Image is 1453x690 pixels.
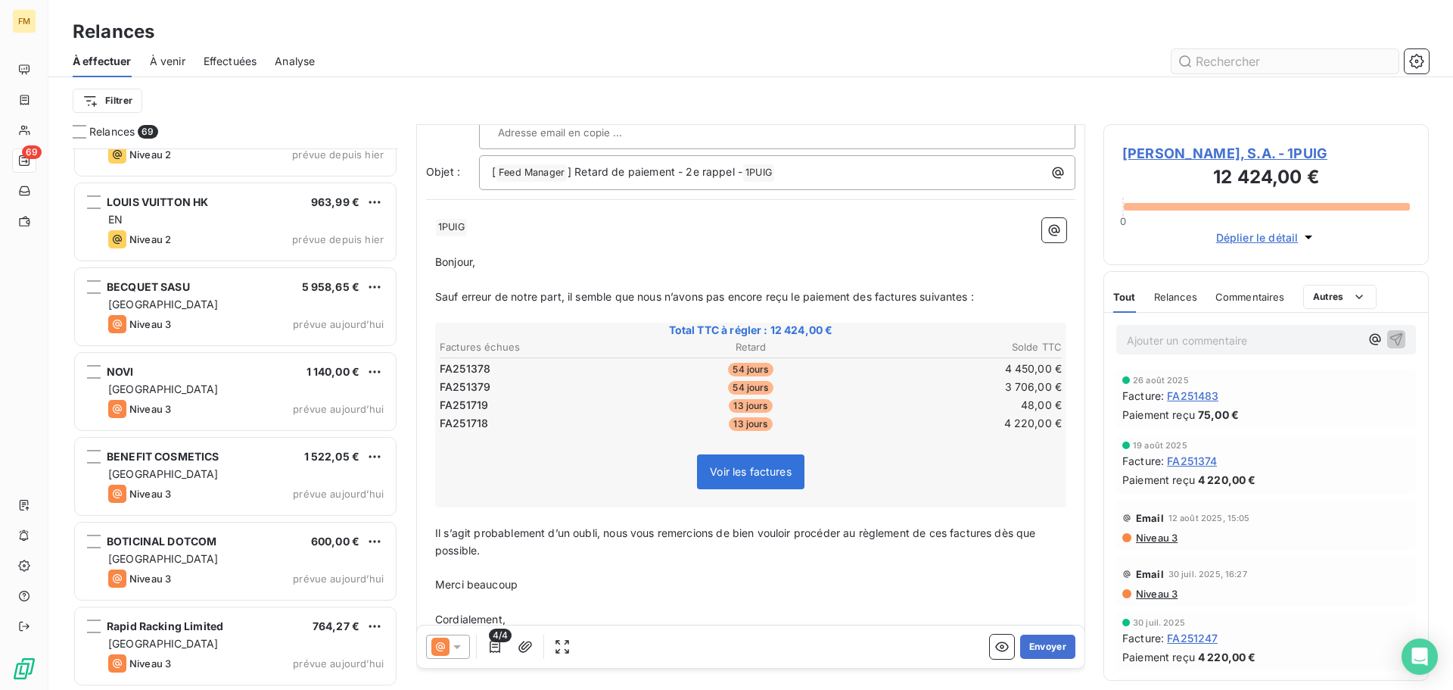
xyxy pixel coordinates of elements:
span: 30 juil. 2025 [1133,618,1185,627]
span: FA251718 [440,416,488,431]
span: 1 522,05 € [304,450,360,463]
button: Déplier le détail [1212,229,1321,246]
span: 75,00 € [1198,407,1239,423]
div: grid [73,148,398,690]
span: [GEOGRAPHIC_DATA] [108,637,219,650]
span: 1PUIG [743,164,774,182]
h3: 12 424,00 € [1122,164,1410,194]
span: FA251247 [1167,630,1218,646]
td: 4 220,00 € [856,415,1063,432]
span: BENEFIT COSMETICS [107,450,219,463]
span: Effectuées [204,54,257,69]
span: Niveau 2 [129,233,171,245]
span: Niveau 3 [1134,588,1178,600]
span: 1PUIG [436,219,467,236]
div: FM [12,9,36,33]
span: Objet : [426,165,460,178]
span: prévue depuis hier [292,148,384,161]
span: 5 958,65 € [302,280,360,293]
input: Rechercher [1171,49,1399,73]
span: NOVI [107,365,134,378]
span: Paiement reçu [1122,472,1195,488]
span: FA251379 [440,379,490,395]
img: Logo LeanPay [12,657,36,681]
span: 600,00 € [311,535,359,548]
div: Open Intercom Messenger [1402,638,1438,675]
span: Email [1136,568,1164,580]
span: Rapid Racking Limited [107,620,223,632]
span: 4 220,00 € [1198,472,1256,488]
th: Factures échues [439,339,646,355]
h3: Relances [73,18,154,45]
span: FA251374 [1167,453,1217,469]
span: Paiement reçu [1122,407,1195,423]
span: [PERSON_NAME], S.A. - 1PUIG [1122,143,1410,164]
span: 0 [1120,215,1126,227]
span: 26 août 2025 [1133,376,1189,385]
span: 4 220,00 € [1198,649,1256,665]
td: 4 450,00 € [856,361,1063,377]
button: Autres [1303,285,1377,309]
span: Email [1136,512,1164,524]
span: 13 jours [729,417,772,431]
span: Bonjour, [435,255,475,268]
span: BOTICINAL DOTCOM [107,535,216,548]
span: 69 [22,145,42,159]
span: Niveau 3 [1134,532,1178,544]
td: 48,00 € [856,397,1063,414]
span: Sauf erreur de notre part, il semble que nous n’avons pas encore reçu le paiement des factures su... [435,290,974,303]
span: LOUIS VUITTON HK [107,195,208,208]
th: Solde TTC [856,339,1063,355]
span: FA251483 [1167,388,1218,404]
span: Commentaires [1215,291,1285,303]
span: prévue aujourd’hui [293,488,384,500]
span: 13 jours [729,399,772,413]
span: ] Retard de paiement - 2e rappel - [568,165,742,178]
button: Envoyer [1020,635,1075,659]
span: [GEOGRAPHIC_DATA] [108,467,219,480]
span: Facture : [1122,630,1164,646]
th: Retard [647,339,854,355]
span: 963,99 € [311,195,359,208]
span: 19 août 2025 [1133,441,1187,450]
span: Analyse [275,54,315,69]
span: Niveau 3 [129,403,171,415]
span: Niveau 3 [129,573,171,585]
span: Niveau 3 [129,657,171,670]
span: prévue aujourd’hui [293,318,384,330]
span: Cordialement, [435,613,506,626]
span: prévue depuis hier [292,233,384,245]
span: Il s’agit probablement d’un oubli, nous vous remercions de bien vouloir procéder au règlement de ... [435,526,1039,557]
span: EN [108,213,123,226]
button: Filtrer [73,89,142,113]
span: Total TTC à régler : 12 424,00 € [437,323,1064,338]
span: Facture : [1122,388,1164,404]
span: Niveau 3 [129,318,171,330]
span: 764,27 € [313,620,359,632]
span: Relances [1154,291,1197,303]
span: FA251719 [440,398,488,413]
span: 30 juil. 2025, 16:27 [1168,570,1247,579]
span: Feed Manager [496,164,567,182]
span: [GEOGRAPHIC_DATA] [108,382,219,395]
span: À effectuer [73,54,132,69]
span: Paiement reçu [1122,649,1195,665]
span: À venir [150,54,185,69]
span: Voir les factures [710,465,792,478]
span: 54 jours [728,381,773,395]
span: prévue aujourd’hui [293,573,384,585]
span: Tout [1113,291,1136,303]
span: 12 août 2025, 15:05 [1168,514,1250,523]
input: Adresse email en copie ... [492,121,667,144]
span: prévue aujourd’hui [293,657,384,670]
span: 69 [138,125,157,139]
span: Niveau 2 [129,148,171,161]
span: 54 jours [728,363,773,376]
span: FA251378 [440,361,490,376]
span: [GEOGRAPHIC_DATA] [108,298,219,311]
span: 4/4 [489,629,512,642]
span: Facture : [1122,453,1164,469]
span: prévue aujourd’hui [293,403,384,415]
span: [GEOGRAPHIC_DATA] [108,552,219,565]
span: 1 140,00 € [306,365,360,378]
